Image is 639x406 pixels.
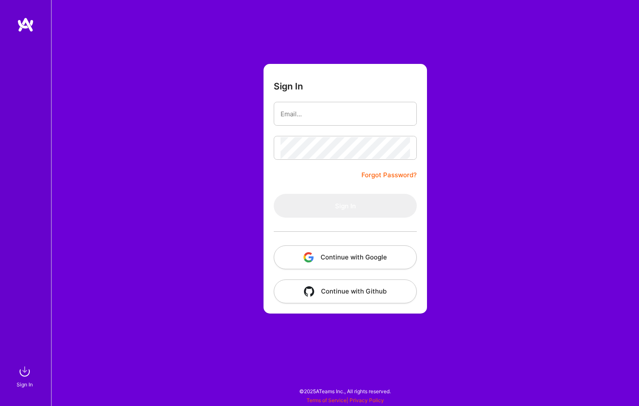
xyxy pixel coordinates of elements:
[17,17,34,32] img: logo
[18,363,33,389] a: sign inSign In
[307,397,384,403] span: |
[350,397,384,403] a: Privacy Policy
[274,279,417,303] button: Continue with Github
[274,81,303,92] h3: Sign In
[361,170,417,180] a: Forgot Password?
[281,103,410,125] input: Email...
[51,380,639,402] div: © 2025 ATeams Inc., All rights reserved.
[16,363,33,380] img: sign in
[304,286,314,297] img: icon
[274,245,417,269] button: Continue with Google
[17,380,33,389] div: Sign In
[304,252,314,262] img: icon
[274,194,417,218] button: Sign In
[307,397,347,403] a: Terms of Service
